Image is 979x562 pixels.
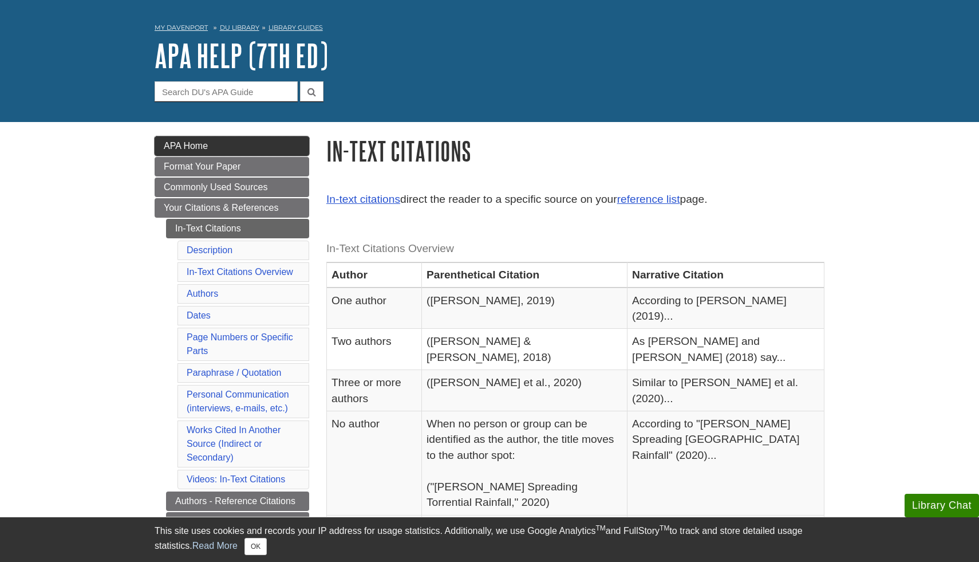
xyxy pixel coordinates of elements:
[244,538,267,555] button: Close
[422,370,627,411] td: ([PERSON_NAME] et al., 2020)
[187,425,281,462] a: Works Cited In Another Source (Indirect or Secondary)
[164,203,278,213] span: Your Citations & References
[326,193,400,205] a: In-text citations
[326,136,824,166] h1: In-Text Citations
[187,267,293,277] a: In-Text Citations Overview
[187,390,289,413] a: Personal Communication(interviews, e-mails, etc.)
[326,191,824,208] p: direct the reader to a specific source on your page.
[327,262,422,288] th: Author
[327,288,422,329] td: One author
[627,370,824,411] td: Similar to [PERSON_NAME] et al. (2020)...
[660,524,669,532] sup: TM
[155,81,298,101] input: Search DU's APA Guide
[595,524,605,532] sup: TM
[155,198,309,218] a: Your Citations & References
[187,311,211,320] a: Dates
[187,245,232,255] a: Description
[166,492,309,511] a: Authors - Reference Citations
[326,236,824,262] caption: In-Text Citations Overview
[627,288,824,329] td: According to [PERSON_NAME] (2019)...
[627,262,824,288] th: Narrative Citation
[327,515,422,556] td: Group author
[220,23,259,32] a: DU Library
[627,515,824,556] td: According to [PERSON_NAME][GEOGRAPHIC_DATA] (n.d.)...
[155,38,328,73] a: APA Help (7th Ed)
[155,20,824,38] nav: breadcrumb
[617,193,680,205] a: reference list
[422,288,627,329] td: ([PERSON_NAME], 2019)
[327,370,422,411] td: Three or more authors
[187,332,293,356] a: Page Numbers or Specific Parts
[627,411,824,516] td: According to "[PERSON_NAME] Spreading [GEOGRAPHIC_DATA] Rainfall" (2020)...
[905,494,979,517] button: Library Chat
[164,162,240,171] span: Format Your Paper
[187,289,218,298] a: Authors
[155,524,824,555] div: This site uses cookies and records your IP address for usage statistics. Additionally, we use Goo...
[422,515,627,556] td: ([PERSON_NAME][GEOGRAPHIC_DATA], n.d.)
[166,219,309,238] a: In-Text Citations
[187,474,285,484] a: Videos: In-Text Citations
[269,23,323,32] a: Library Guides
[164,182,267,192] span: Commonly Used Sources
[422,411,627,516] td: When no person or group can be identified as the author, the title moves to the author spot: ("[P...
[327,411,422,516] td: No author
[327,329,422,370] td: Two authors
[155,157,309,176] a: Format Your Paper
[422,262,627,288] th: Parenthetical Citation
[155,23,208,33] a: My Davenport
[166,512,309,532] a: Dates - Reference Citations
[192,541,238,551] a: Read More
[422,329,627,370] td: ([PERSON_NAME] & [PERSON_NAME], 2018)
[187,368,281,378] a: Paraphrase / Quotation
[155,136,309,156] a: APA Home
[627,329,824,370] td: As [PERSON_NAME] and [PERSON_NAME] (2018) say...
[164,141,208,151] span: APA Home
[155,178,309,197] a: Commonly Used Sources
